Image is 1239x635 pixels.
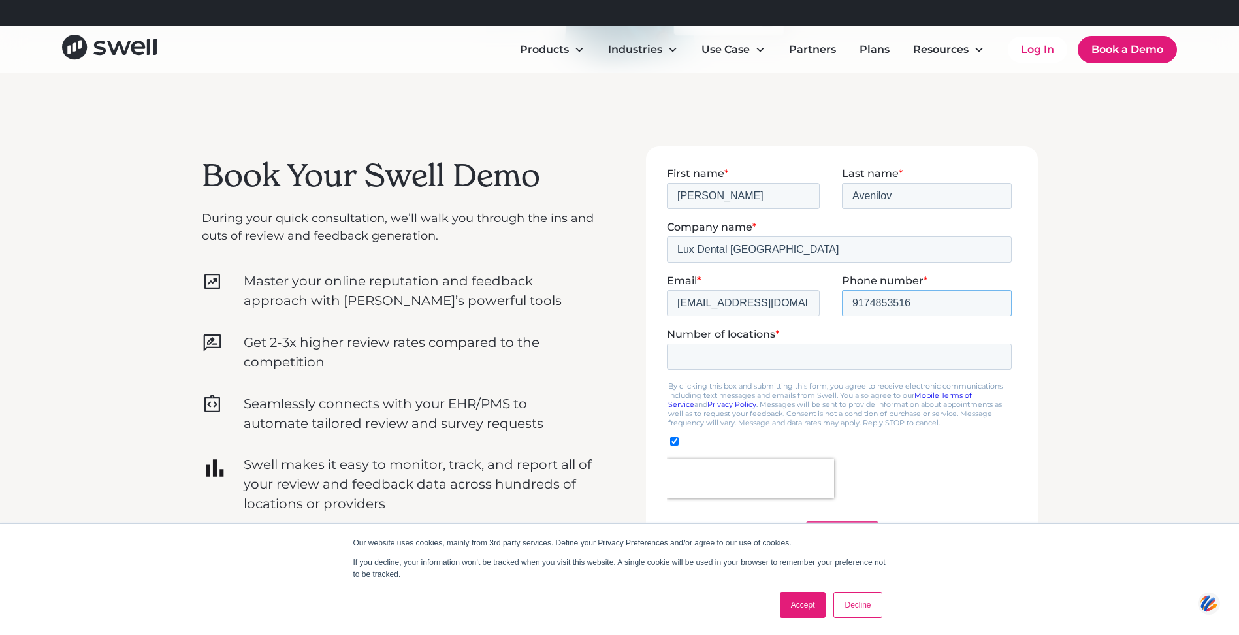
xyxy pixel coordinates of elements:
p: Swell makes it easy to monitor, track, and report all of your review and feedback data across hun... [244,455,594,513]
div: Industries [598,37,688,63]
iframe: Form 0 [667,167,1017,560]
div: Products [509,37,595,63]
div: Resources [913,42,969,57]
h2: Book Your Swell Demo [202,157,594,195]
a: Plans [849,37,900,63]
a: Decline [833,592,882,618]
p: Master your online reputation and feedback approach with [PERSON_NAME]’s powerful tools [244,271,594,310]
div: Use Case [701,42,750,57]
a: Book a Demo [1078,36,1177,63]
a: Accept [780,592,826,618]
div: Products [520,42,569,57]
p: During your quick consultation, we’ll walk you through the ins and outs of review and feedback ge... [202,210,594,245]
a: Log In [1008,37,1067,63]
div: Industries [608,42,662,57]
div: Use Case [691,37,776,63]
p: If you decline, your information won’t be tracked when you visit this website. A single cookie wi... [353,557,886,580]
p: Get 2-3x higher review rates compared to the competition [244,333,594,372]
div: Resources [903,37,995,63]
p: Our website uses cookies, mainly from 3rd party services. Define your Privacy Preferences and/or ... [353,537,886,549]
a: home [62,35,157,64]
img: svg+xml;base64,PHN2ZyB3aWR0aD0iNDQiIGhlaWdodD0iNDQiIHZpZXdCb3g9IjAgMCA0NCA0NCIgZmlsbD0ibm9uZSIgeG... [1198,591,1220,615]
p: Seamlessly connects with your EHR/PMS to automate tailored review and survey requests [244,394,594,433]
a: Partners [779,37,846,63]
